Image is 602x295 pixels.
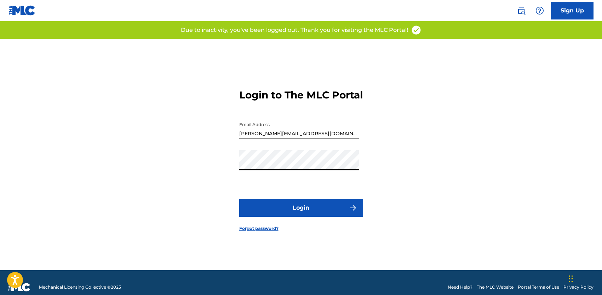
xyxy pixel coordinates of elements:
img: f7272a7cc735f4ea7f67.svg [349,204,357,212]
button: Login [239,199,363,217]
a: Need Help? [448,284,472,290]
iframe: Chat Widget [567,261,602,295]
img: logo [8,283,30,291]
a: The MLC Website [477,284,514,290]
a: Forgot password? [239,225,279,232]
a: Portal Terms of Use [518,284,559,290]
a: Public Search [514,4,528,18]
h3: Login to The MLC Portal [239,89,363,101]
a: Sign Up [551,2,594,19]
div: Help [533,4,547,18]
img: search [517,6,526,15]
img: MLC Logo [8,5,36,16]
p: Due to inactivity, you've been logged out. Thank you for visiting the MLC Portal! [181,26,408,34]
div: Drag [569,268,573,289]
img: access [411,25,422,35]
a: Privacy Policy [563,284,594,290]
span: Mechanical Licensing Collective © 2025 [39,284,121,290]
img: help [535,6,544,15]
